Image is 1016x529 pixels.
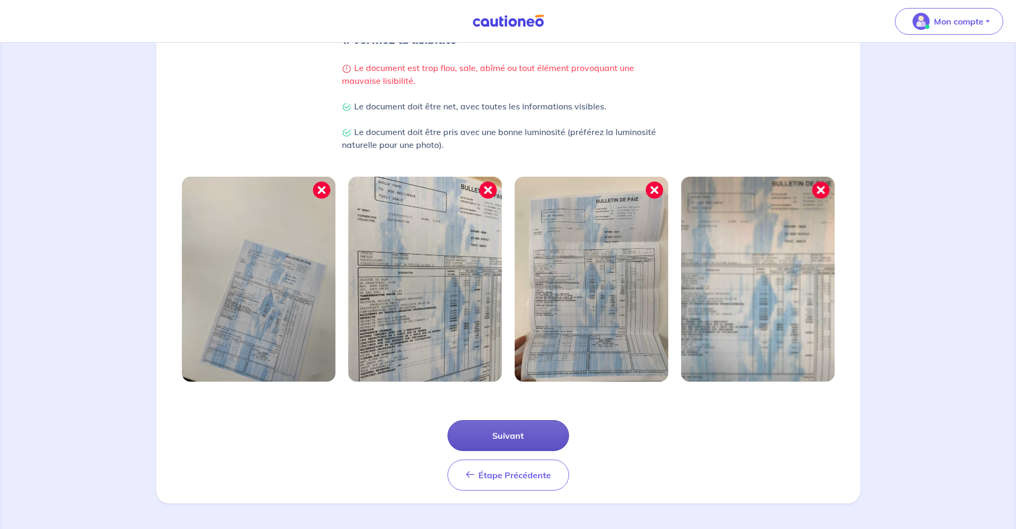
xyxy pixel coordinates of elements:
[447,420,569,451] button: Suivant
[681,177,835,382] img: Image mal cadrée 4
[478,470,551,480] span: Étape Précédente
[447,460,569,491] button: Étape Précédente
[342,100,675,151] p: Le document doit être net, avec toutes les informations visibles. Le document doit être pris avec...
[342,61,675,87] p: Le document est trop flou, sale, abîmé ou tout élément provoquant une mauvaise lisibilité.
[348,177,502,382] img: Image mal cadrée 2
[515,177,668,382] img: Image mal cadrée 3
[934,15,983,28] p: Mon compte
[182,177,335,382] img: Image mal cadrée 1
[342,64,351,74] img: Warning
[468,14,548,28] img: Cautioneo
[342,128,351,138] img: Check
[913,13,930,30] img: illu_account_valid_menu.svg
[342,102,351,112] img: Check
[895,8,1003,35] button: illu_account_valid_menu.svgMon compte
